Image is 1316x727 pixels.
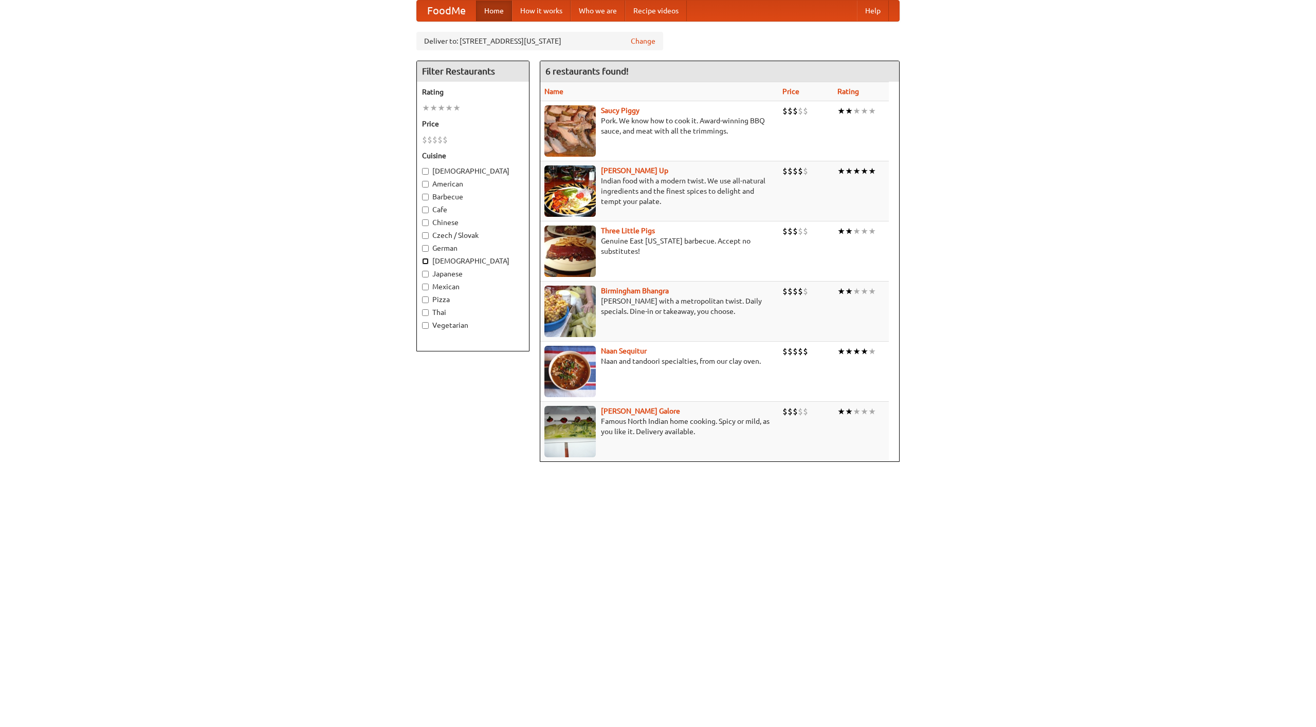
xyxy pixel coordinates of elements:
[544,105,596,157] img: saucy.jpg
[853,226,861,237] li: ★
[788,105,793,117] li: $
[788,406,793,417] li: $
[422,151,524,161] h5: Cuisine
[782,105,788,117] li: $
[861,105,868,117] li: ★
[788,165,793,177] li: $
[798,406,803,417] li: $
[601,166,668,175] a: [PERSON_NAME] Up
[782,406,788,417] li: $
[422,256,524,266] label: [DEMOGRAPHIC_DATA]
[545,66,629,76] ng-pluralize: 6 restaurants found!
[422,168,429,175] input: [DEMOGRAPHIC_DATA]
[793,406,798,417] li: $
[422,217,524,228] label: Chinese
[857,1,889,21] a: Help
[422,204,524,215] label: Cafe
[544,406,596,457] img: currygalore.jpg
[868,346,876,357] li: ★
[422,307,524,318] label: Thai
[601,407,680,415] b: [PERSON_NAME] Galore
[422,284,429,290] input: Mexican
[422,207,429,213] input: Cafe
[845,346,853,357] li: ★
[571,1,625,21] a: Who we are
[861,406,868,417] li: ★
[544,226,596,277] img: littlepigs.jpg
[845,226,853,237] li: ★
[422,320,524,330] label: Vegetarian
[803,105,808,117] li: $
[422,232,429,239] input: Czech / Slovak
[803,406,808,417] li: $
[417,1,476,21] a: FoodMe
[422,296,429,303] input: Pizza
[793,105,798,117] li: $
[601,106,639,115] a: Saucy Piggy
[422,179,524,189] label: American
[845,406,853,417] li: ★
[798,286,803,297] li: $
[422,294,524,305] label: Pizza
[544,165,596,217] img: curryup.jpg
[422,119,524,129] h5: Price
[601,227,655,235] a: Three Little Pigs
[868,286,876,297] li: ★
[417,61,529,82] h4: Filter Restaurants
[544,346,596,397] img: naansequitur.jpg
[793,286,798,297] li: $
[853,346,861,357] li: ★
[837,87,859,96] a: Rating
[861,165,868,177] li: ★
[422,166,524,176] label: [DEMOGRAPHIC_DATA]
[788,286,793,297] li: $
[803,286,808,297] li: $
[798,165,803,177] li: $
[422,243,524,253] label: German
[782,165,788,177] li: $
[868,226,876,237] li: ★
[544,87,563,96] a: Name
[601,287,669,295] a: Birmingham Bhangra
[422,219,429,226] input: Chinese
[798,105,803,117] li: $
[837,226,845,237] li: ★
[793,346,798,357] li: $
[430,102,437,114] li: ★
[782,346,788,357] li: $
[476,1,512,21] a: Home
[416,32,663,50] div: Deliver to: [STREET_ADDRESS][US_STATE]
[544,296,774,316] p: [PERSON_NAME] with a metropolitan twist. Daily specials. Dine-in or takeaway, you choose.
[803,346,808,357] li: $
[853,286,861,297] li: ★
[853,406,861,417] li: ★
[512,1,571,21] a: How it works
[803,165,808,177] li: $
[853,165,861,177] li: ★
[837,346,845,357] li: ★
[544,286,596,337] img: bhangra.jpg
[422,271,429,277] input: Japanese
[422,192,524,202] label: Barbecue
[601,347,647,355] a: Naan Sequitur
[798,346,803,357] li: $
[782,226,788,237] li: $
[422,87,524,97] h5: Rating
[422,309,429,316] input: Thai
[453,102,461,114] li: ★
[445,102,453,114] li: ★
[422,322,429,329] input: Vegetarian
[422,269,524,279] label: Japanese
[544,356,774,366] p: Naan and tandoori specialties, from our clay oven.
[861,346,868,357] li: ★
[625,1,687,21] a: Recipe videos
[443,134,448,145] li: $
[793,165,798,177] li: $
[422,134,427,145] li: $
[845,286,853,297] li: ★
